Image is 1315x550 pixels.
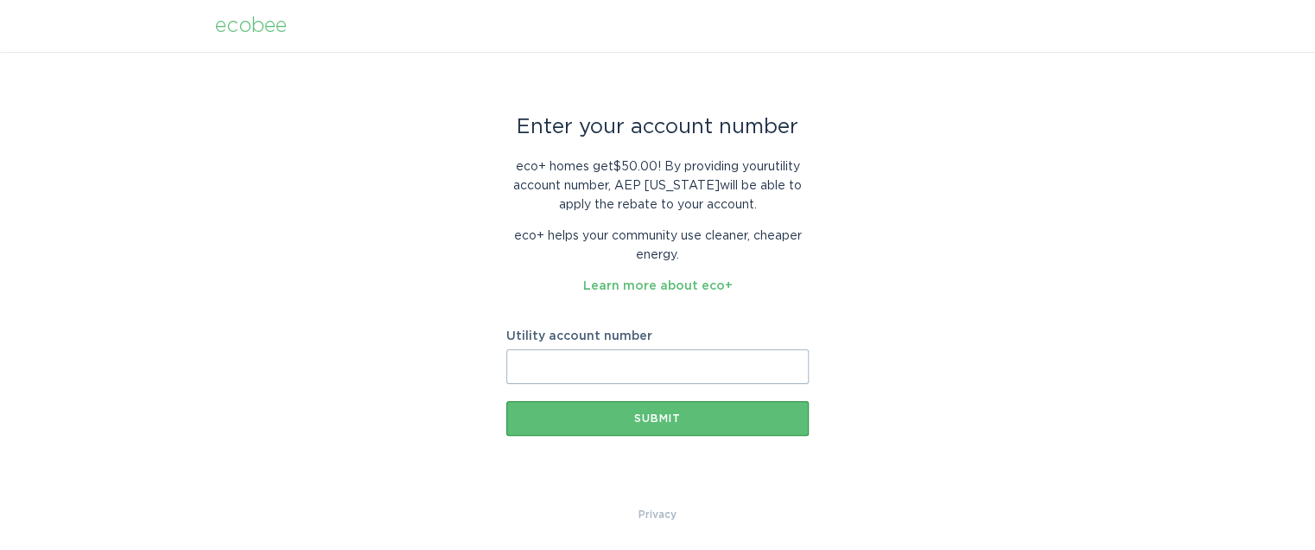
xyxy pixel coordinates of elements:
div: Submit [515,413,800,424]
p: eco+ homes get $50.00 ! By providing your utility account number , AEP [US_STATE] will be able to... [506,157,809,214]
label: Utility account number [506,330,809,342]
p: eco+ helps your community use cleaner, cheaper energy. [506,227,809,265]
div: Enter your account number [506,118,809,137]
a: Learn more about eco+ [583,280,733,292]
button: Submit [506,401,809,436]
div: ecobee [215,16,287,35]
a: Privacy Policy & Terms of Use [638,505,677,524]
